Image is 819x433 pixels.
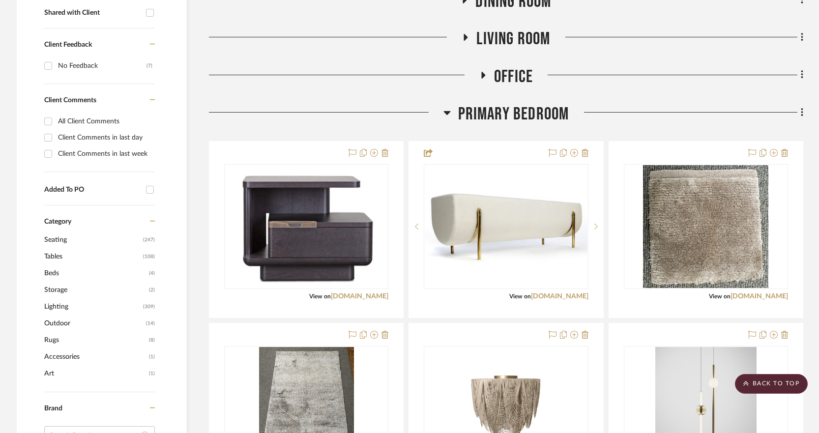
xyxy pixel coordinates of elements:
[509,293,531,299] span: View on
[331,293,388,300] a: [DOMAIN_NAME]
[231,165,382,288] img: ANEES TORO NIGHTSTAND 31"W X 19"D X 24.5"H
[44,405,62,412] span: Brand
[731,293,788,300] a: [DOMAIN_NAME]
[44,231,141,248] span: Seating
[149,332,155,348] span: (8)
[476,29,550,50] span: LIVING ROOM
[425,186,587,267] img: NATASHA BARADARAN SEMPIONE BENCH 58"W X 18"D X 18"H OR 30"W X 18"D X 18"H
[44,298,141,315] span: Lighting
[58,130,152,145] div: Client Comments in last day
[709,293,731,299] span: View on
[58,114,152,129] div: All Client Comments
[735,374,808,394] scroll-to-top-button: BACK TO TOP
[146,316,155,331] span: (14)
[149,349,155,365] span: (1)
[143,232,155,248] span: (247)
[44,282,146,298] span: Storage
[44,97,96,104] span: Client Comments
[143,249,155,264] span: (108)
[44,218,71,226] span: Category
[458,104,569,125] span: PRIMARY BEDROOM
[44,348,146,365] span: Accessories
[58,58,146,74] div: No Feedback
[44,315,144,332] span: Outdoor
[643,165,768,288] img: TAI PING MARKHAM RUG
[149,265,155,281] span: (4)
[44,41,92,48] span: Client Feedback
[44,9,141,17] div: Shared with Client
[44,248,141,265] span: Tables
[149,282,155,298] span: (2)
[44,265,146,282] span: Beds
[309,293,331,299] span: View on
[149,366,155,381] span: (1)
[44,365,146,382] span: Art
[146,58,152,74] div: (7)
[44,332,146,348] span: Rugs
[494,66,533,87] span: OFFICE
[44,186,141,194] div: Added To PO
[531,293,588,300] a: [DOMAIN_NAME]
[143,299,155,315] span: (309)
[58,146,152,162] div: Client Comments in last week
